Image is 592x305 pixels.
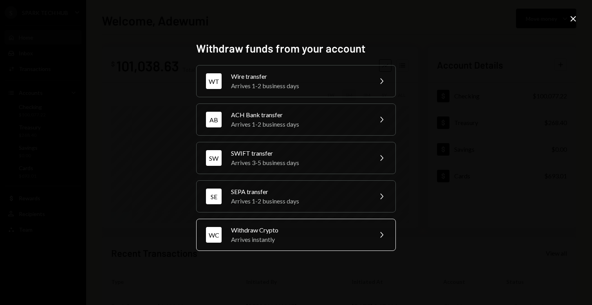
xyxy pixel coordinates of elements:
[196,41,396,56] h2: Withdraw funds from your account
[206,73,222,89] div: WT
[206,189,222,204] div: SE
[206,227,222,243] div: WC
[231,110,367,120] div: ACH Bank transfer
[231,187,367,196] div: SEPA transfer
[231,235,367,244] div: Arrives instantly
[206,112,222,127] div: AB
[231,196,367,206] div: Arrives 1-2 business days
[231,158,367,167] div: Arrives 3-5 business days
[231,149,367,158] div: SWIFT transfer
[206,150,222,166] div: SW
[231,225,367,235] div: Withdraw Crypto
[196,180,396,212] button: SESEPA transferArrives 1-2 business days
[196,65,396,97] button: WTWire transferArrives 1-2 business days
[231,81,367,91] div: Arrives 1-2 business days
[196,103,396,136] button: ABACH Bank transferArrives 1-2 business days
[196,142,396,174] button: SWSWIFT transferArrives 3-5 business days
[231,120,367,129] div: Arrives 1-2 business days
[231,72,367,81] div: Wire transfer
[196,219,396,251] button: WCWithdraw CryptoArrives instantly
